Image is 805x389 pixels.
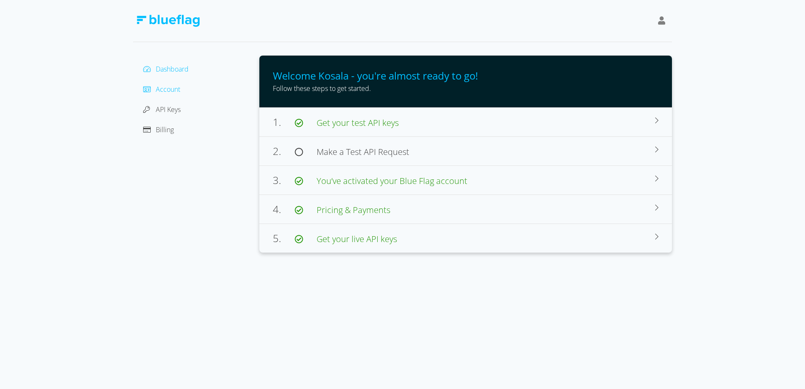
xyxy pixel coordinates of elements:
[273,173,295,187] span: 3.
[317,233,397,245] span: Get your live API keys
[273,144,295,158] span: 2.
[273,231,295,245] span: 5.
[317,175,467,187] span: You’ve activated your Blue Flag account
[273,202,295,216] span: 4.
[317,204,390,216] span: Pricing & Payments
[317,117,399,128] span: Get your test API keys
[273,115,295,129] span: 1.
[143,105,181,114] a: API Keys
[317,146,409,157] span: Make a Test API Request
[156,125,174,134] span: Billing
[143,85,180,94] a: Account
[136,15,200,27] img: Blue Flag Logo
[273,69,478,83] span: Welcome Kosala - you're almost ready to go!
[156,105,181,114] span: API Keys
[143,125,174,134] a: Billing
[143,64,189,74] a: Dashboard
[273,84,371,93] span: Follow these steps to get started.
[156,64,189,74] span: Dashboard
[156,85,180,94] span: Account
